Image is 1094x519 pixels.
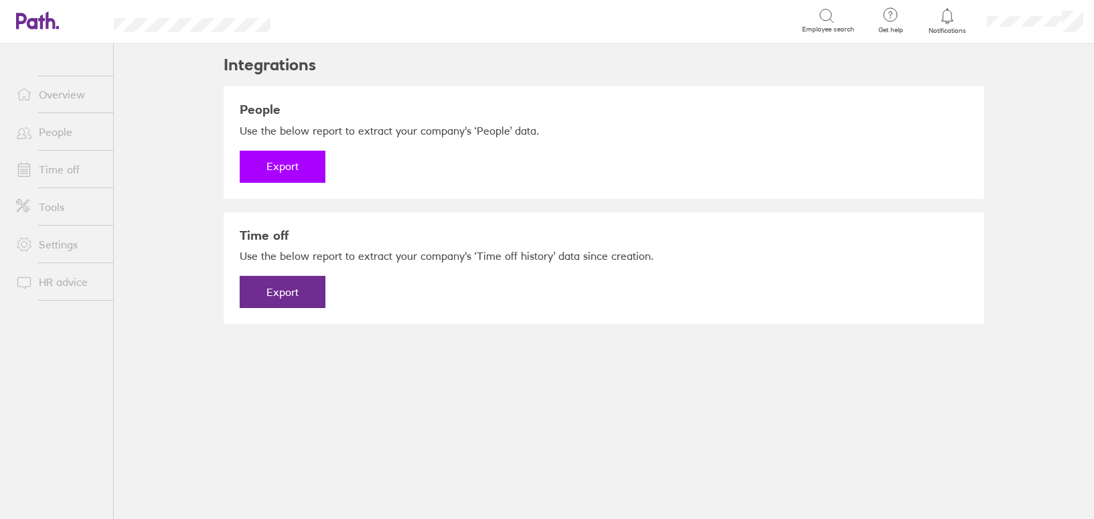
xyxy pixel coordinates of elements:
a: Settings [5,231,113,258]
div: Search [307,14,341,26]
a: Tools [5,194,113,220]
p: Use the below report to extract your company's ‘People’ data. [240,124,968,137]
h3: People [240,102,968,117]
a: Notifications [926,7,969,35]
button: Export [240,151,325,183]
a: Overview [5,81,113,108]
h3: Time off [240,228,968,243]
p: Use the below report to extract your company's ‘Time off history’ data since creation. [240,249,968,263]
a: Time off [5,156,113,183]
h2: Integrations [224,44,316,86]
a: HR advice [5,269,113,295]
span: Notifications [926,27,969,35]
a: People [5,119,113,145]
span: Employee search [802,25,854,33]
span: Get help [869,26,913,34]
button: Export [240,276,325,308]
